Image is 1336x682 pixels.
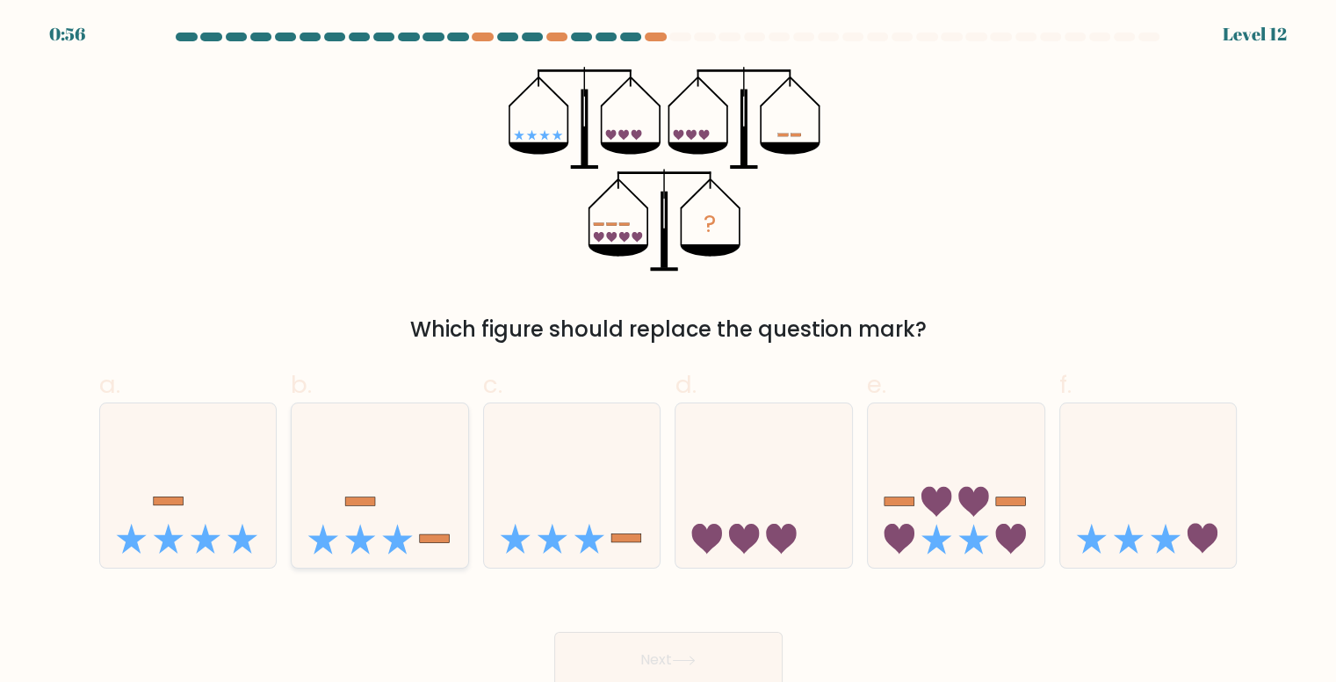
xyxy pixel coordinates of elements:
div: 0:56 [49,21,85,47]
span: e. [867,367,886,402]
span: b. [291,367,312,402]
tspan: ? [704,207,716,241]
span: a. [99,367,120,402]
div: Which figure should replace the question mark? [110,314,1227,345]
span: f. [1059,367,1072,402]
span: d. [675,367,696,402]
div: Level 12 [1223,21,1287,47]
span: c. [483,367,502,402]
